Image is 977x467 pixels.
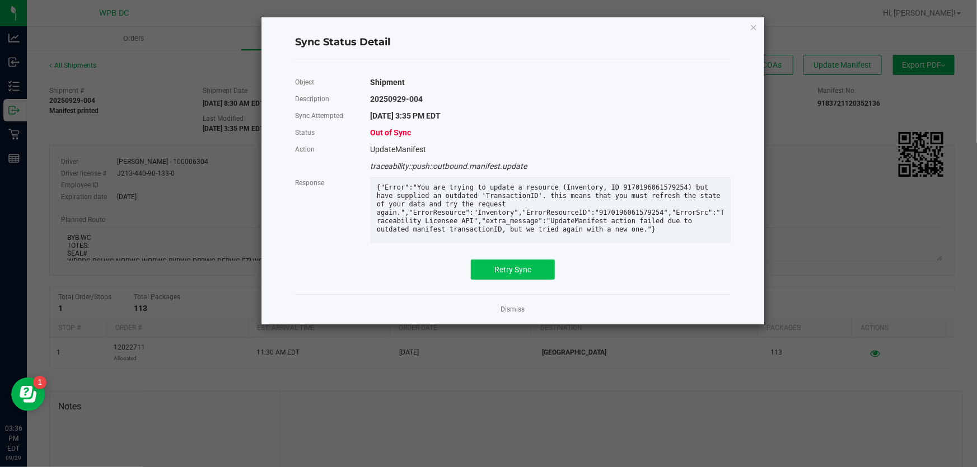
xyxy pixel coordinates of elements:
div: [DATE] 3:35 PM EDT [362,107,739,124]
div: Action [287,141,362,158]
div: UpdateManifest [362,141,739,158]
div: Description [287,91,362,107]
div: Status [287,124,362,141]
span: Retry Sync [494,265,531,274]
div: 20250929-004 [362,91,739,107]
div: traceability::push::outbound.manifest.update [362,158,739,174]
button: Close [750,20,758,34]
div: Response [287,174,362,191]
iframe: Resource center [11,378,45,411]
button: Retry Sync [471,260,555,280]
span: Out of Sync [371,128,412,137]
div: Sync Attempted [287,107,362,124]
div: {"Error":"You are trying to update a resource (Inventory, ID 9170196061579254) but have supplied ... [368,183,733,234]
div: Shipment [362,74,739,91]
iframe: Resource center unread badge [33,376,46,389]
div: Object [287,74,362,91]
span: Sync Status Detail [295,35,390,50]
a: Dismiss [501,305,525,314]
